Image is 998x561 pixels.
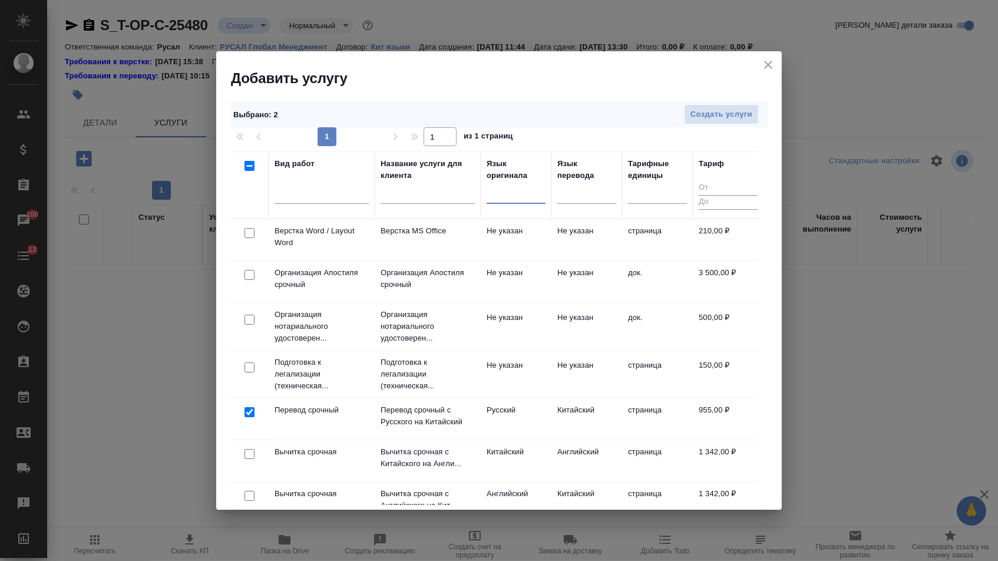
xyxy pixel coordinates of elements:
[381,267,475,291] p: Организация Апостиля срочный
[381,446,475,470] p: Вычитка срочная с Китайского на Англи...
[693,482,764,523] td: 1 342,00 ₽
[699,195,758,210] input: До
[551,482,622,523] td: Китайский
[622,354,693,395] td: страница
[381,225,475,237] p: Верстка MS Office
[481,440,551,481] td: Китайский
[481,482,551,523] td: Английский
[622,261,693,302] td: док.
[275,309,369,344] p: Организация нотариального удостоверен...
[381,158,475,181] div: Название услуги для клиента
[693,440,764,481] td: 1 342,00 ₽
[381,488,475,511] p: Вычитка срочная с Английского на Кит...
[275,357,369,392] p: Подготовка к легализации (техническая...
[622,398,693,440] td: страница
[699,181,758,196] input: От
[699,158,724,170] div: Тариф
[275,267,369,291] p: Организация Апостиля срочный
[622,482,693,523] td: страница
[481,261,551,302] td: Не указан
[381,309,475,344] p: Организация нотариального удостоверен...
[622,219,693,260] td: страница
[622,306,693,347] td: док.
[622,440,693,481] td: страница
[693,398,764,440] td: 955,00 ₽
[693,261,764,302] td: 3 500,00 ₽
[481,306,551,347] td: Не указан
[693,219,764,260] td: 210,00 ₽
[551,354,622,395] td: Не указан
[233,110,278,119] span: Выбрано : 2
[690,108,752,121] span: Создать услуги
[693,354,764,395] td: 150,00 ₽
[231,69,782,88] h2: Добавить услугу
[275,404,369,416] p: Перевод срочный
[551,219,622,260] td: Не указан
[551,306,622,347] td: Не указан
[693,306,764,347] td: 500,00 ₽
[381,357,475,392] p: Подготовка к легализации (техническая...
[551,398,622,440] td: Китайский
[381,404,475,428] p: Перевод срочный с Русского на Китайский
[628,158,687,181] div: Тарифные единицы
[275,488,369,500] p: Вычитка срочная
[275,158,315,170] div: Вид работ
[551,261,622,302] td: Не указан
[684,104,759,125] button: Создать услуги
[481,219,551,260] td: Не указан
[275,225,369,249] p: Верстка Word / Layout Word
[481,398,551,440] td: Русский
[557,158,616,181] div: Язык перевода
[481,354,551,395] td: Не указан
[551,440,622,481] td: Английский
[275,446,369,458] p: Вычитка срочная
[487,158,546,181] div: Язык оригинала
[464,129,513,146] span: из 1 страниц
[759,56,777,74] button: close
